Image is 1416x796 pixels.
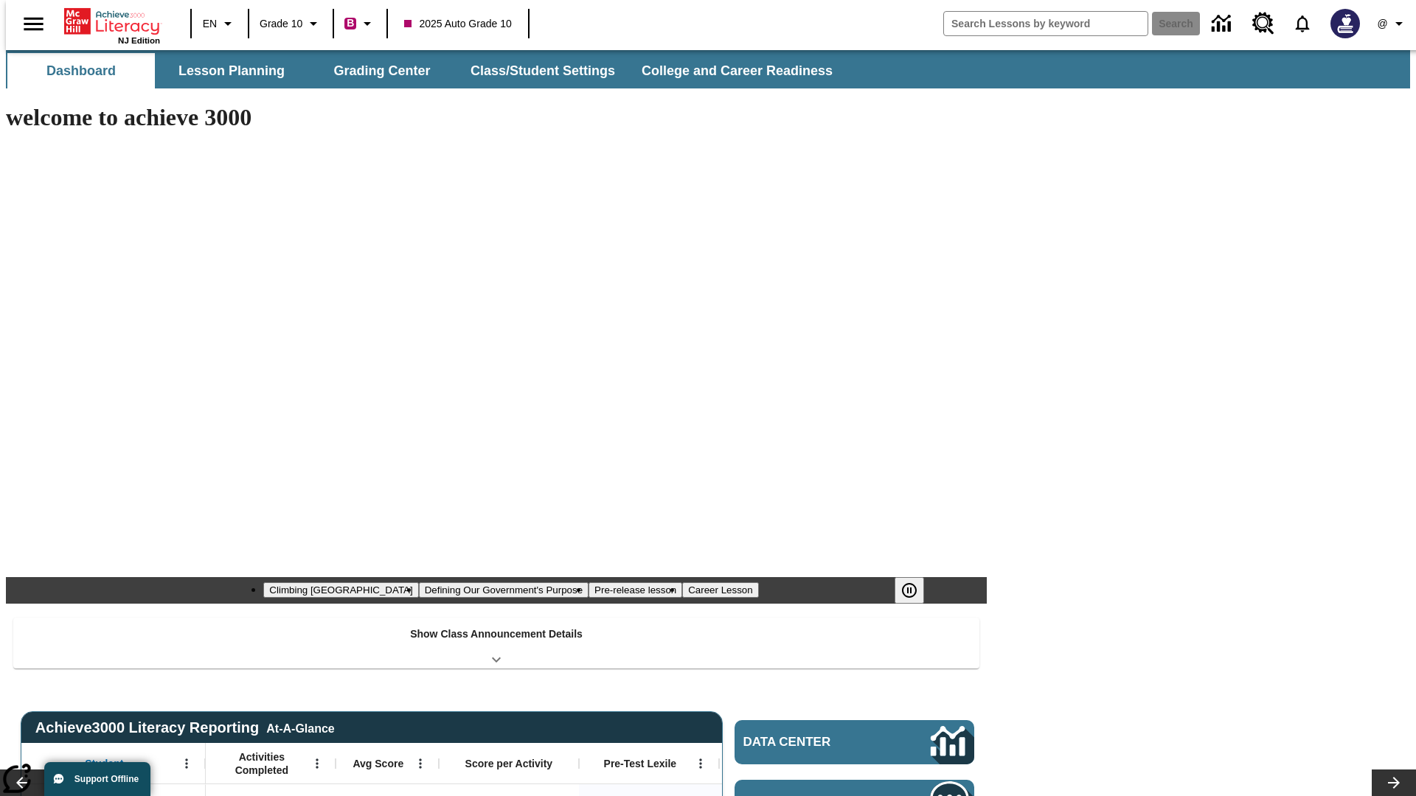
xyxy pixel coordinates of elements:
div: Pause [895,577,939,604]
h1: welcome to achieve 3000 [6,104,987,131]
span: Student [85,757,123,770]
span: Grade 10 [260,16,302,32]
span: B [347,14,354,32]
button: Grade: Grade 10, Select a grade [254,10,328,37]
span: @ [1377,16,1387,32]
button: Slide 3 Pre-release lesson [589,582,682,598]
button: Slide 2 Defining Our Government's Purpose [419,582,589,598]
span: Activities Completed [213,750,310,777]
button: Open Menu [176,753,198,775]
span: Support Offline [74,774,139,784]
button: Dashboard [7,53,155,88]
a: Notifications [1283,4,1322,43]
div: Home [64,5,160,45]
img: Avatar [1330,9,1360,38]
button: Open Menu [306,753,328,775]
button: Pause [895,577,924,604]
span: 2025 Auto Grade 10 [404,16,511,32]
span: Achieve3000 Literacy Reporting [35,719,335,736]
button: Language: EN, Select a language [196,10,243,37]
button: Open Menu [690,753,712,775]
button: Select a new avatar [1322,4,1369,43]
button: Slide 1 Climbing Mount Tai [263,582,418,598]
a: Resource Center, Will open in new tab [1243,4,1283,43]
div: SubNavbar [6,53,846,88]
a: Data Center [1203,4,1243,44]
span: Avg Score [353,757,403,770]
button: Boost Class color is violet red. Change class color [339,10,382,37]
div: At-A-Glance [266,719,334,736]
button: College and Career Readiness [630,53,844,88]
button: Profile/Settings [1369,10,1416,37]
p: Show Class Announcement Details [410,626,583,642]
button: Open Menu [409,753,431,775]
span: NJ Edition [118,36,160,45]
span: Score per Activity [465,757,553,770]
div: Show Class Announcement Details [13,618,979,668]
button: Lesson carousel, Next [1372,769,1416,796]
a: Home [64,7,160,36]
input: search field [944,12,1148,35]
button: Class/Student Settings [459,53,627,88]
button: Grading Center [308,53,456,88]
a: Data Center [735,720,974,764]
button: Support Offline [44,762,150,796]
button: Slide 4 Career Lesson [682,582,758,598]
span: Data Center [743,735,881,750]
div: SubNavbar [6,50,1410,88]
span: Pre-Test Lexile [604,757,677,770]
button: Lesson Planning [158,53,305,88]
span: EN [203,16,217,32]
button: Open side menu [12,2,55,46]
